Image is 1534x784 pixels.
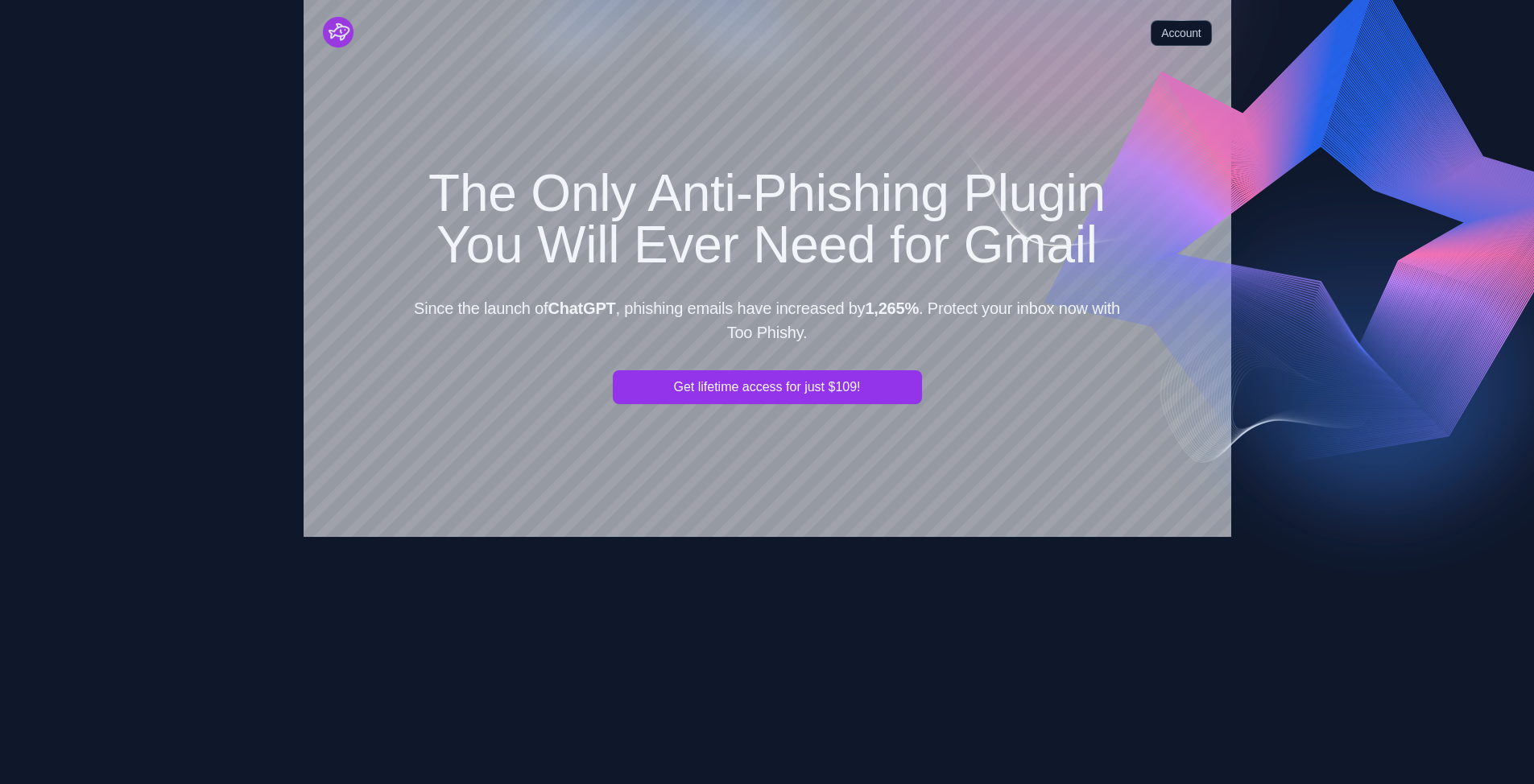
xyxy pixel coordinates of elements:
button: Get lifetime access for just $109! [613,370,922,404]
a: Cruip [323,17,354,47]
img: Stellar [323,17,354,47]
b: 1,265% [865,299,919,317]
b: ChatGPT [548,299,615,317]
p: Since the launch of , phishing emails have increased by . Protect your inbox now with Too Phishy. [407,296,1128,345]
a: Account [1151,20,1211,46]
h1: The Only Anti-Phishing Plugin You Will Ever Need for Gmail [407,167,1128,270]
